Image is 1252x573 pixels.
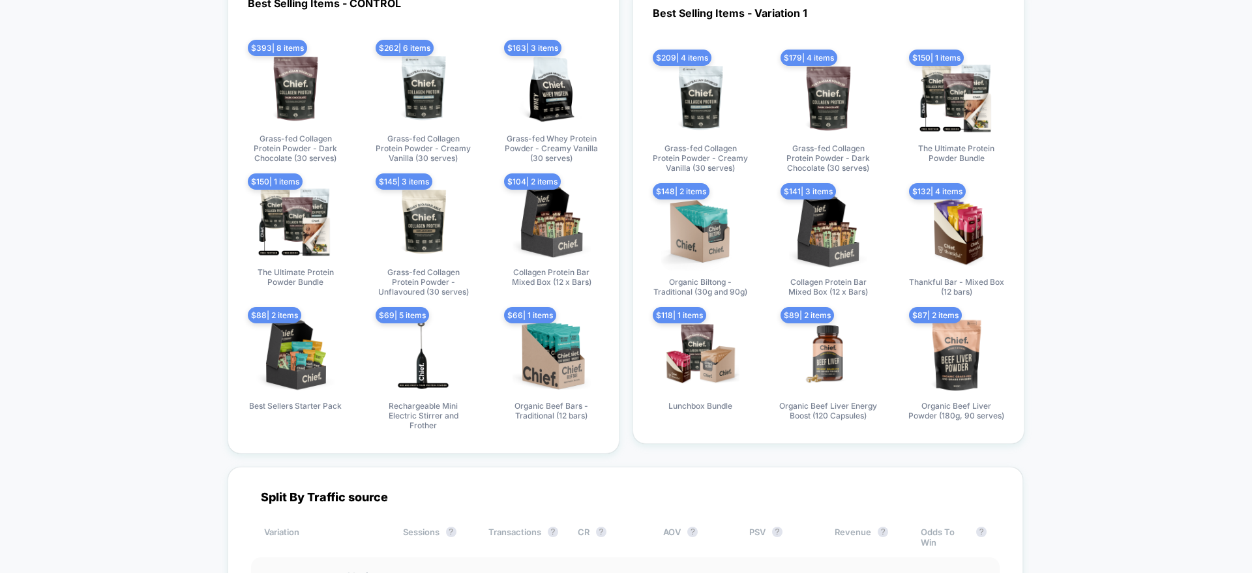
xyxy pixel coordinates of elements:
span: Thankful Bar - Mixed Box (12 bars) [908,277,1006,297]
button: ? [772,527,782,537]
span: $ 88 | 2 items [248,307,301,323]
img: produt [789,316,867,394]
span: $ 150 | 1 items [909,50,964,66]
img: produt [384,183,462,261]
img: produt [384,49,462,127]
img: produt [789,192,867,271]
span: $ 87 | 2 items [909,307,962,323]
span: Collagen Protein Bar Mixed Box (12 x Bars) [779,277,877,297]
span: $ 89 | 2 items [781,307,834,323]
img: produt [256,316,335,394]
span: $ 118 | 1 items [653,307,706,323]
div: Sessions [403,527,469,548]
span: $ 141 | 3 items [781,183,836,199]
div: Variation [264,527,383,548]
span: $ 148 | 2 items [653,183,709,199]
span: Best Sellers Starter Pack [249,401,342,411]
span: Rechargeable Mini Electric Stirrer and Frother [374,401,472,430]
div: CR [578,527,644,548]
span: $ 69 | 5 items [376,307,429,323]
img: produt [256,49,335,127]
span: Grass-fed Whey Protein Powder - Creamy Vanilla (30 serves) [503,134,601,163]
img: produt [661,192,739,271]
span: $ 179 | 4 items [781,50,837,66]
div: Transactions [488,527,558,548]
div: Odds To Win [921,527,987,548]
img: produt [384,316,462,394]
span: Collagen Protein Bar Mixed Box (12 x Bars) [503,267,601,287]
img: produt [513,49,591,127]
span: Organic Beef Bars - Traditional (12 bars) [503,401,601,420]
span: Grass-fed Collagen Protein Powder - Creamy Vanilla (30 serves) [651,143,749,173]
img: produt [917,316,996,394]
span: $ 104 | 2 items [504,173,561,190]
span: Grass-fed Collagen Protein Powder - Creamy Vanilla (30 serves) [374,134,472,163]
span: $ 145 | 3 items [376,173,432,190]
button: ? [446,527,456,537]
img: produt [917,192,996,271]
div: Revenue [835,527,901,548]
button: ? [687,527,698,537]
button: ? [976,527,987,537]
img: produt [256,183,335,261]
div: Split By Traffic source [251,490,1000,504]
span: Lunchbox Bundle [668,401,732,411]
span: $ 163 | 3 items [504,40,561,56]
img: produt [917,59,996,137]
div: PSV [749,527,815,548]
span: The Ultimate Protein Powder Bundle [908,143,1006,163]
button: ? [548,527,558,537]
span: $ 393 | 8 items [248,40,307,56]
img: produt [513,316,591,394]
button: ? [878,527,888,537]
span: $ 132 | 4 items [909,183,966,199]
span: Grass-fed Collagen Protein Powder - Dark Chocolate (30 serves) [246,134,344,163]
div: AOV [663,527,729,548]
span: The Ultimate Protein Powder Bundle [246,267,344,287]
img: produt [661,316,739,394]
span: $ 150 | 1 items [248,173,303,190]
span: Organic Beef Liver Powder (180g, 90 serves) [908,401,1006,420]
span: $ 209 | 4 items [653,50,711,66]
span: Grass-fed Collagen Protein Powder - Dark Chocolate (30 serves) [779,143,877,173]
button: ? [596,527,606,537]
img: produt [513,183,591,261]
img: produt [661,59,739,137]
span: Organic Beef Liver Energy Boost (120 Capsules) [779,401,877,420]
span: Grass-fed Collagen Protein Powder - Unflavoured (30 serves) [374,267,472,297]
span: Organic Biltong - Traditional (30g and 90g) [651,277,749,297]
span: $ 262 | 6 items [376,40,434,56]
span: $ 66 | 1 items [504,307,556,323]
img: produt [789,59,867,137]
